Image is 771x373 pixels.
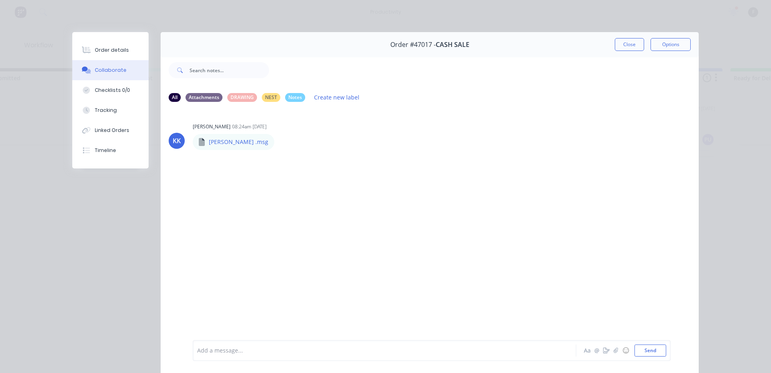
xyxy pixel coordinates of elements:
div: Collaborate [95,67,126,74]
div: Notes [285,93,305,102]
button: Close [615,38,644,51]
button: Send [634,345,666,357]
div: Tracking [95,107,117,114]
button: Timeline [72,140,149,160]
button: Checklists 0/0 [72,80,149,100]
button: Collaborate [72,60,149,80]
div: KK [173,136,181,146]
button: Aa [582,346,592,355]
div: Timeline [95,147,116,154]
span: Order #47017 - [390,41,436,49]
span: CASH SALE [436,41,469,49]
div: DRAWING [227,93,257,102]
input: Search notes... [190,62,269,78]
button: Create new label [310,92,364,103]
div: Linked Orders [95,127,129,134]
button: @ [592,346,602,355]
div: NEST [262,93,280,102]
button: ☺ [621,346,630,355]
div: [PERSON_NAME] [193,123,230,130]
div: Attachments [186,93,222,102]
button: Linked Orders [72,120,149,140]
button: Options [651,38,691,51]
div: Checklists 0/0 [95,87,130,94]
div: Order details [95,47,129,54]
p: [PERSON_NAME] .msg [209,138,268,146]
div: All [169,93,181,102]
button: Tracking [72,100,149,120]
div: 08:24am [DATE] [232,123,267,130]
button: Order details [72,40,149,60]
